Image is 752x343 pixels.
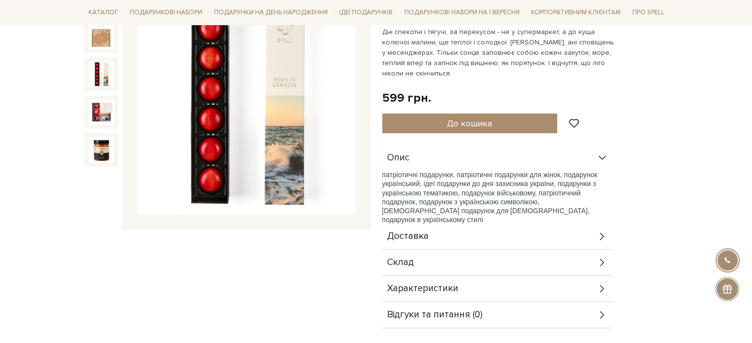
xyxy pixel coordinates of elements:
a: Подарункові набори на 1 Вересня [400,4,524,21]
a: Подарунки на День народження [210,5,332,20]
img: Подарунок Вітер з моря [88,24,114,49]
a: Каталог [85,5,122,20]
span: патріотичні подарунки, патріотичні подарунки для жінок, подарунок український, ідеї подарунки до ... [382,171,598,206]
p: Дні спекотні і тягучі, за перекусом - не у супермаркет, а до куща колючої малини, ще теплої і сол... [382,27,614,78]
a: Подарункові набори [126,5,206,20]
div: 599 грн. [382,90,431,106]
a: Про Spell [628,5,668,20]
span: Відгуки та питання (0) [387,310,483,319]
img: Подарунок Вітер з моря [88,61,114,87]
span: , подарунок з українською символікою, [DEMOGRAPHIC_DATA] подарунок для [DEMOGRAPHIC_DATA], подару... [382,198,590,224]
span: Склад [387,258,414,267]
img: Подарунок Вітер з моря [88,137,114,162]
span: До кошика [447,118,492,129]
a: Корпоративним клієнтам [527,4,624,21]
img: Подарунок Вітер з моря [88,99,114,125]
button: До кошика [382,114,558,133]
a: Ідеї подарунків [335,5,397,20]
span: Доставка [387,232,429,241]
span: Опис [387,153,409,162]
span: Характеристики [387,284,458,293]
